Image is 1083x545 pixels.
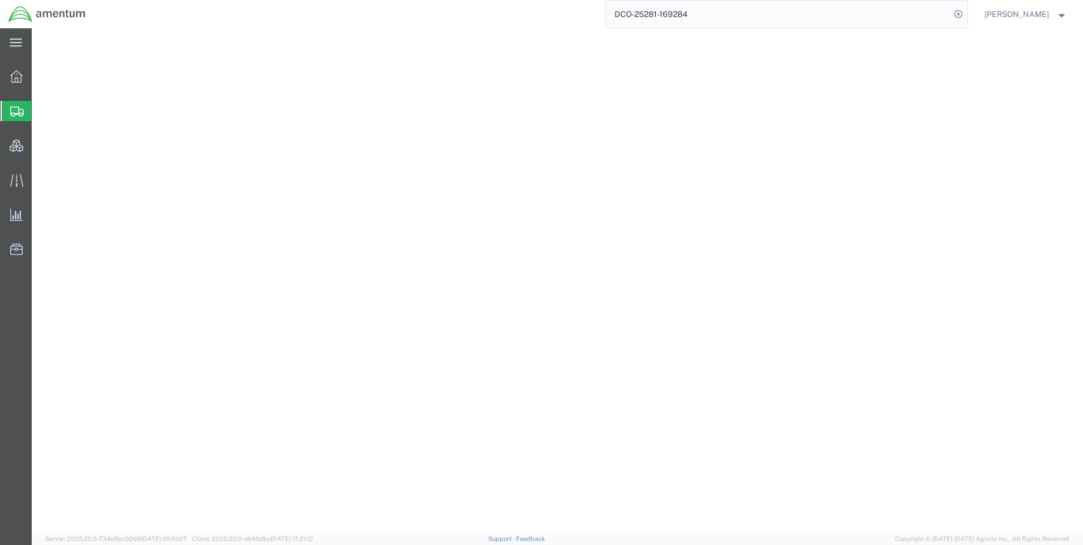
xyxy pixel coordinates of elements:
[516,535,545,542] a: Feedback
[8,6,86,23] img: logo
[984,8,1049,20] span: Ray Cheatteam
[192,535,313,542] span: Client: 2025.20.0-e640dba
[606,1,950,28] input: Search for shipment number, reference number
[32,28,1083,533] iframe: FS Legacy Container
[271,535,313,542] span: [DATE] 17:21:12
[45,535,187,542] span: Server: 2025.20.0-734e5bc92d9
[984,7,1068,21] button: [PERSON_NAME]
[488,535,517,542] a: Support
[895,534,1069,544] span: Copyright © [DATE]-[DATE] Agistix Inc., All Rights Reserved
[141,535,187,542] span: [DATE] 09:51:07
